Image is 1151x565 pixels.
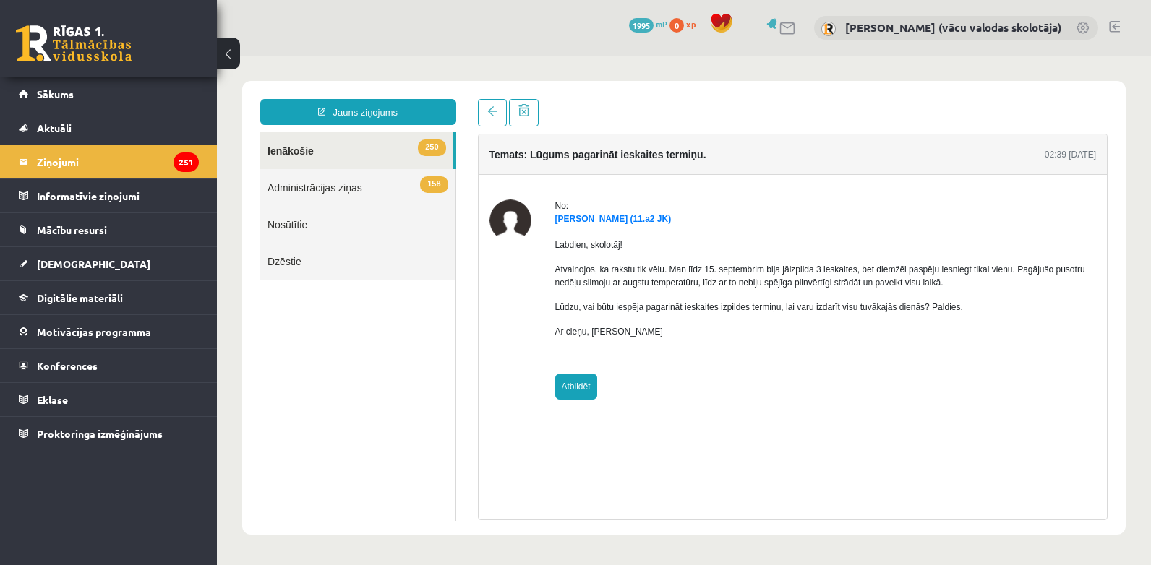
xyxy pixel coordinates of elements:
span: Konferences [37,359,98,372]
span: 250 [201,84,228,100]
a: 1995 mP [629,18,667,30]
a: [PERSON_NAME] (vācu valodas skolotāja) [845,20,1061,35]
a: Jauns ziņojums [43,43,239,69]
a: 158Administrācijas ziņas [43,113,239,150]
span: Digitālie materiāli [37,291,123,304]
img: Inga Volfa (vācu valodas skolotāja) [821,22,836,36]
span: Aktuāli [37,121,72,134]
legend: Informatīvie ziņojumi [37,179,199,212]
div: No: [338,144,880,157]
a: Ziņojumi251 [19,145,199,178]
a: Dzēstie [43,187,239,224]
span: 158 [203,121,231,137]
div: 02:39 [DATE] [828,92,879,105]
a: Konferences [19,349,199,382]
h4: Temats: Lūgums pagarināt ieskaites termiņu. [273,93,489,105]
span: xp [686,18,696,30]
a: Eklase [19,383,199,416]
span: Proktoringa izmēģinājums [37,427,163,440]
a: Mācību resursi [19,213,199,246]
span: Motivācijas programma [37,325,151,338]
span: 1995 [629,18,654,33]
p: Lūdzu, vai būtu iespēja pagarināt ieskaites izpildes termiņu, lai varu izdarīt visu tuvākajās die... [338,245,880,258]
span: Eklase [37,393,68,406]
a: Aktuāli [19,111,199,145]
i: 251 [174,152,199,172]
span: Mācību resursi [37,223,107,236]
a: Motivācijas programma [19,315,199,348]
a: Nosūtītie [43,150,239,187]
a: 0 xp [669,18,703,30]
img: Hestere Rozenberga [273,144,315,186]
a: 250Ienākošie [43,77,236,113]
a: Informatīvie ziņojumi [19,179,199,212]
a: Rīgas 1. Tālmācības vidusskola [16,25,132,61]
a: [DEMOGRAPHIC_DATA] [19,247,199,280]
p: Labdien, skolotāj! [338,183,880,196]
a: Sākums [19,77,199,111]
span: Sākums [37,87,74,100]
a: [PERSON_NAME] (11.a2 JK) [338,158,455,168]
p: Atvainojos, ka rakstu tik vēlu. Man līdz 15. septembrim bija jāizpilda 3 ieskaites, bet diemžēl p... [338,207,880,233]
span: [DEMOGRAPHIC_DATA] [37,257,150,270]
span: mP [656,18,667,30]
p: Ar cieņu, [PERSON_NAME] [338,269,880,282]
a: Digitālie materiāli [19,281,199,314]
legend: Ziņojumi [37,145,199,178]
span: 0 [669,18,684,33]
a: Atbildēt [338,318,380,344]
a: Proktoringa izmēģinājums [19,417,199,450]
